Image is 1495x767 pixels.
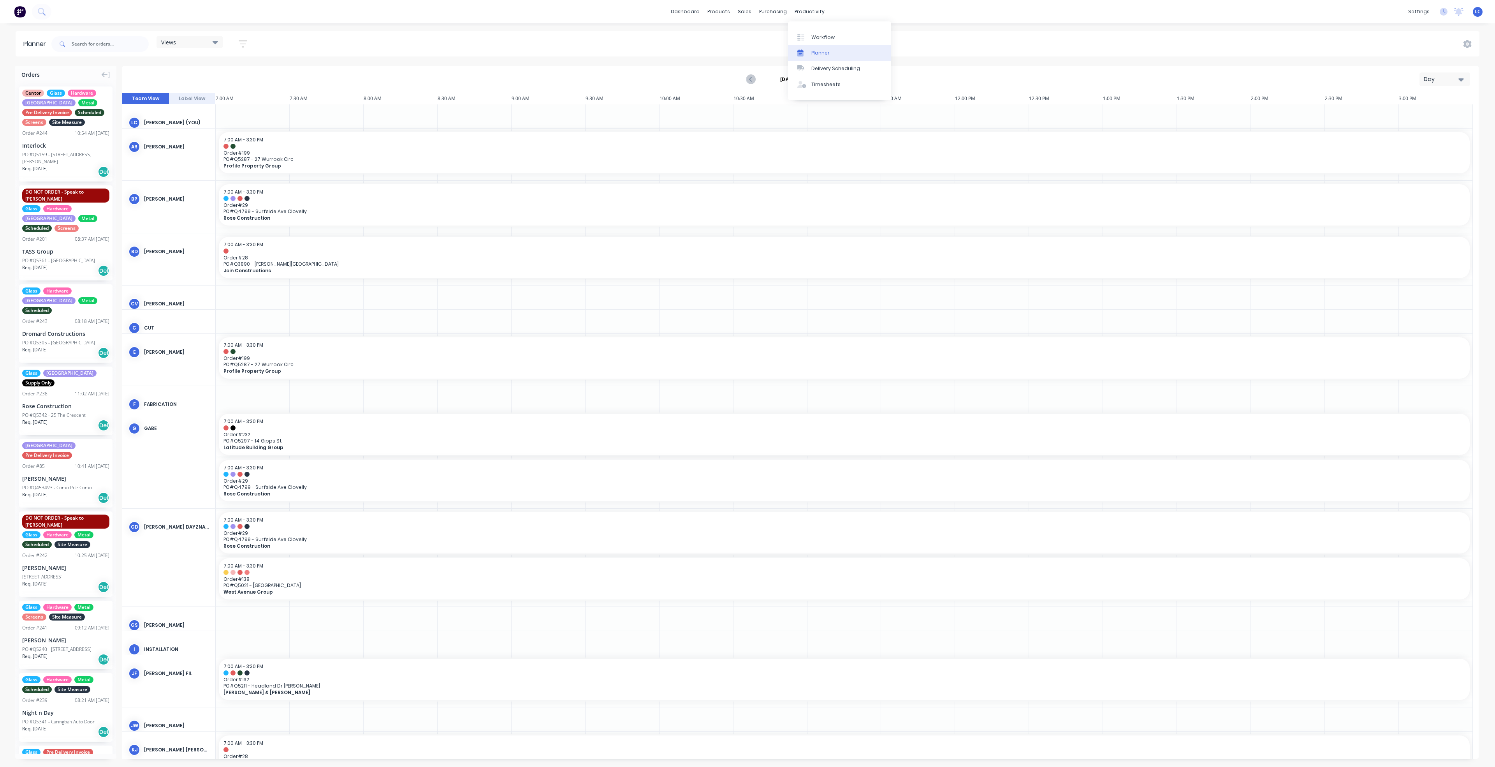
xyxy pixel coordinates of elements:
span: 7:00 AM - 3:30 PM [223,562,263,569]
div: jw [128,720,140,732]
div: [PERSON_NAME] [22,474,109,483]
button: Previous page [747,74,756,84]
span: 7:00 AM - 3:30 PM [223,241,263,248]
span: Join Constructions [223,268,1341,273]
div: Timesheets [811,81,841,88]
div: 7:00 AM [216,93,290,104]
div: 1:30 PM [1177,93,1251,104]
span: Site Measure [49,119,85,126]
span: Hardware [43,287,72,294]
span: Hardware [43,531,72,538]
div: 08:21 AM [DATE] [75,697,109,704]
strong: [DATE] [780,76,796,83]
span: Screens [55,225,79,232]
span: Pre Delivery Invoice [22,452,72,459]
div: Rose Construction [22,402,109,410]
div: sales [734,6,755,18]
div: AR [128,141,140,153]
span: [GEOGRAPHIC_DATA] [22,442,76,449]
div: G [128,423,140,434]
div: Del [98,726,109,738]
span: Req. [DATE] [22,580,47,587]
div: [PERSON_NAME] (You) [144,119,209,126]
span: DO NOT ORDER - Speak to [PERSON_NAME] [22,189,109,203]
span: Glass [47,90,65,97]
div: GS [128,619,140,631]
div: 9:30 AM [586,93,660,104]
div: 11:02 AM [DATE] [75,390,109,397]
span: Req. [DATE] [22,491,47,498]
button: Label View [169,93,216,104]
span: Metal [78,99,97,106]
div: PO #Q5342 - 25 The Crescent [22,412,86,419]
div: [PERSON_NAME] [144,622,209,629]
span: Req. [DATE] [22,725,47,732]
div: Day [1424,75,1460,83]
div: TASS Group [22,247,109,256]
span: Pre Delivery Invoice [43,749,93,756]
span: Metal [78,297,97,304]
div: Del [98,265,109,277]
div: Order # 85 [22,463,45,470]
span: Glass [22,604,40,611]
span: Metal [74,676,93,683]
div: [PERSON_NAME] [144,196,209,203]
span: Req. [DATE] [22,346,47,353]
div: PO #Q4534V3 - Como Pde Como [22,484,92,491]
div: Night n Day [22,709,109,717]
span: PO # Q5211 - Headland Dr [PERSON_NAME] [223,683,1465,689]
div: Order # 242 [22,552,47,559]
span: Order # 232 [223,432,1465,437]
span: Views [161,38,176,46]
span: Scheduled [22,686,52,693]
div: [PERSON_NAME] [144,300,209,307]
span: Rose Construction [223,491,1341,497]
span: Glass [22,749,40,756]
span: 7:00 AM - 3:30 PM [223,136,263,143]
span: Site Measure [55,686,90,693]
span: Hardware [68,90,96,97]
span: LC [1475,8,1481,15]
span: PO # Q3890 - [PERSON_NAME][GEOGRAPHIC_DATA] [223,261,1465,267]
span: Order # 29 [223,530,1465,536]
span: Scheduled [22,307,52,314]
div: [PERSON_NAME] [144,143,209,150]
div: [PERSON_NAME] Dayznaya [144,524,209,531]
div: JF [128,668,140,679]
div: 9:00 AM [512,93,586,104]
span: Screens [22,119,46,126]
span: Metal [78,215,97,222]
span: DO NOT ORDER - Speak to [PERSON_NAME] [22,515,109,529]
div: Order # 201 [22,236,47,243]
span: 7:00 AM - 3:30 PM [223,189,263,195]
span: Hardware [43,205,72,212]
span: Profile Property Group [223,163,1341,169]
span: Order # 29 [223,478,1465,484]
button: Team View [122,93,169,104]
div: Order # 238 [22,390,47,397]
span: [PERSON_NAME] & [PERSON_NAME] [223,689,1341,695]
div: Planner [23,39,50,49]
span: [GEOGRAPHIC_DATA] [22,297,76,304]
div: [PERSON_NAME] [144,722,209,729]
div: Del [98,420,109,431]
div: PO #Q5240 - [STREET_ADDRESS] [22,646,91,653]
div: KJ [128,744,140,756]
span: Order # 28 [223,255,1465,261]
span: Orders [21,71,40,79]
div: 12:30 PM [1029,93,1103,104]
span: Order # 138 [223,576,1465,582]
div: Order # 243 [22,318,47,325]
div: 11:30 AM [881,93,955,104]
div: bp [128,193,140,205]
div: Del [98,166,109,178]
span: PO # Q4799 - Surfside Ave Clovelly [223,484,1465,490]
div: I [128,644,140,655]
a: dashboard [667,6,704,18]
div: 8:00 AM [364,93,438,104]
span: [GEOGRAPHIC_DATA] [22,215,76,222]
a: Planner [788,45,891,61]
a: Workflow [788,29,891,45]
div: LC [128,117,140,129]
span: 7:00 AM - 3:30 PM [223,517,263,523]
